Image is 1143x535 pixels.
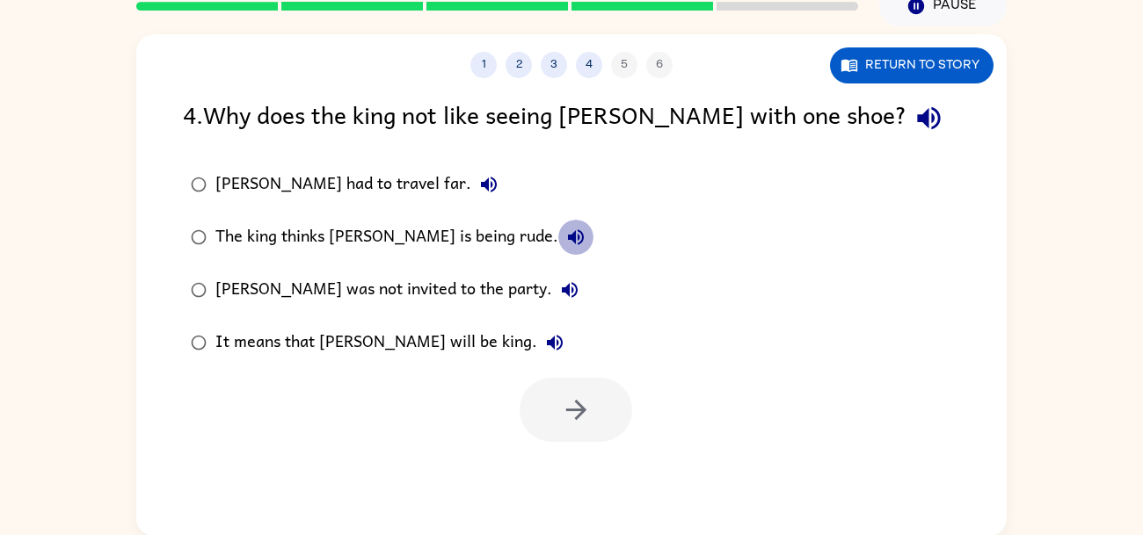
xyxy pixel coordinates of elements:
[558,220,593,255] button: The king thinks [PERSON_NAME] is being rude.
[471,167,506,202] button: [PERSON_NAME] had to travel far.
[215,220,593,255] div: The king thinks [PERSON_NAME] is being rude.
[506,52,532,78] button: 2
[576,52,602,78] button: 4
[470,52,497,78] button: 1
[541,52,567,78] button: 3
[215,272,587,307] div: [PERSON_NAME] was not invited to the party.
[537,325,572,360] button: It means that [PERSON_NAME] will be king.
[215,167,506,202] div: [PERSON_NAME] had to travel far.
[552,272,587,307] button: [PERSON_NAME] was not invited to the party.
[215,325,572,360] div: It means that [PERSON_NAME] will be king.
[830,47,994,83] button: Return to story
[183,96,960,141] div: 4 . Why does the king not like seeing [PERSON_NAME] with one shoe?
